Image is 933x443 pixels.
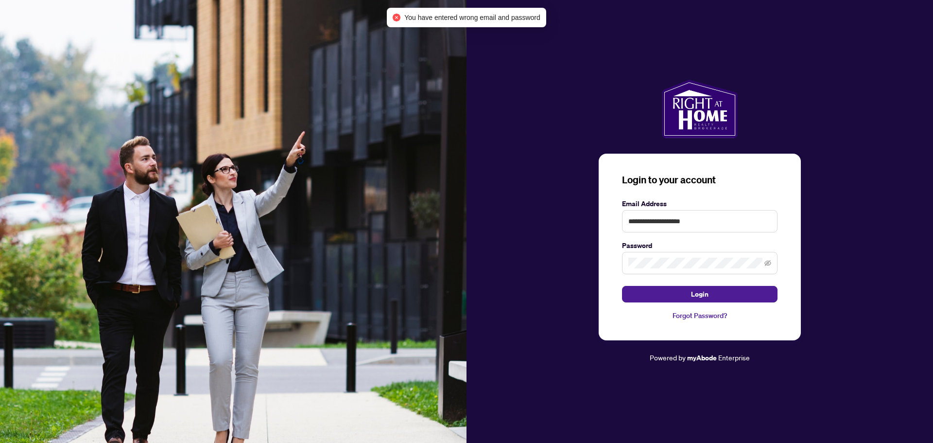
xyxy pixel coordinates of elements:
span: Login [691,286,708,302]
span: Powered by [650,353,686,362]
label: Email Address [622,198,777,209]
label: Password [622,240,777,251]
span: You have entered wrong email and password [404,12,540,23]
img: ma-logo [662,80,737,138]
h3: Login to your account [622,173,777,187]
a: Forgot Password? [622,310,777,321]
button: Login [622,286,777,302]
span: Enterprise [718,353,750,362]
span: close-circle [393,14,400,21]
span: eye-invisible [764,260,771,266]
a: myAbode [687,353,717,363]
